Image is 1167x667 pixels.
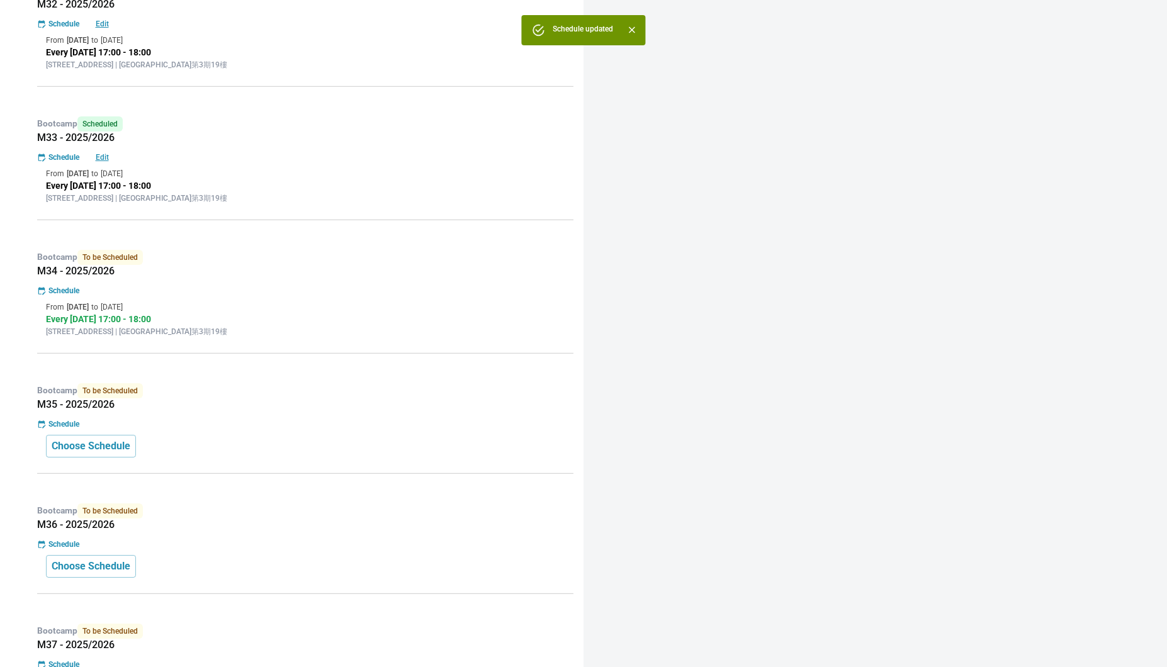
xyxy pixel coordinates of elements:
p: Choose Schedule [52,439,130,454]
p: [DATE] [101,168,123,179]
p: From [46,35,64,46]
p: [DATE] [67,301,89,313]
span: To be Scheduled [77,250,143,265]
span: Scheduled [77,116,123,132]
button: Choose Schedule [46,555,136,578]
p: to [91,35,98,46]
p: [DATE] [67,35,89,46]
p: [STREET_ADDRESS] | [GEOGRAPHIC_DATA]第3期19樓 [46,59,565,70]
p: [STREET_ADDRESS] | [GEOGRAPHIC_DATA]第3期19樓 [46,193,565,204]
p: [DATE] [101,35,123,46]
p: Every [DATE] 17:00 - 18:00 [46,46,565,59]
p: Every [DATE] 17:00 - 18:00 [46,313,565,326]
h5: M35 - 2025/2026 [37,398,573,411]
p: to [91,301,98,313]
p: Schedule [48,152,79,163]
span: To be Scheduled [77,624,143,639]
h5: M36 - 2025/2026 [37,518,573,531]
button: Edit [82,18,122,30]
p: [DATE] [101,301,123,313]
p: Schedule [48,539,79,550]
span: To be Scheduled [77,383,143,398]
p: [STREET_ADDRESS] | [GEOGRAPHIC_DATA]第3期19樓 [46,326,565,337]
button: Edit [82,152,122,163]
p: [DATE] [67,168,89,179]
p: Bootcamp [37,250,573,265]
p: Choose Schedule [52,559,130,574]
p: Bootcamp [37,503,573,518]
span: To be Scheduled [77,503,143,518]
h5: M37 - 2025/2026 [37,639,573,651]
p: Bootcamp [37,116,573,132]
div: Schedule updated [553,19,613,42]
p: Bootcamp [37,383,573,398]
button: Choose Schedule [46,435,136,457]
p: Every [DATE] 17:00 - 18:00 [46,179,565,193]
h5: M34 - 2025/2026 [37,265,573,277]
p: From [46,301,64,313]
p: Schedule [48,18,79,30]
p: From [46,168,64,179]
p: to [91,168,98,179]
p: Bootcamp [37,624,573,639]
button: Close [623,21,640,38]
h5: M33 - 2025/2026 [37,132,573,144]
p: Schedule [48,418,79,430]
p: Schedule [48,285,79,296]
